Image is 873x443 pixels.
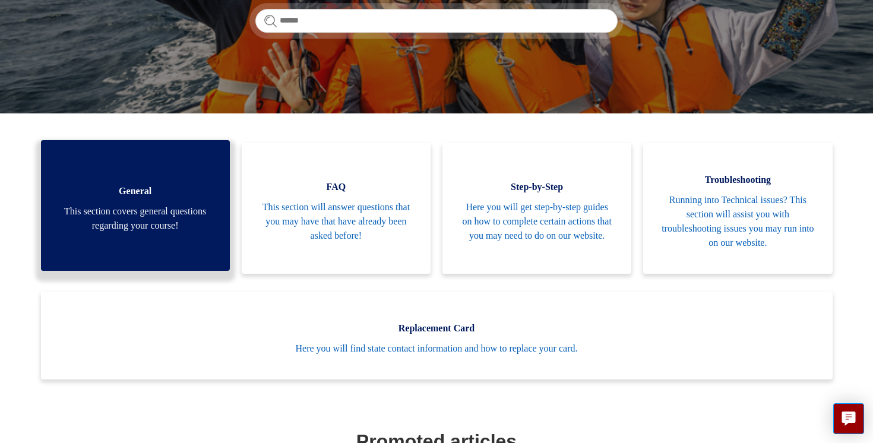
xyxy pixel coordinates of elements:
a: General This section covers general questions regarding your course! [41,140,230,271]
span: Troubleshooting [661,173,814,187]
span: This section will answer questions that you may have that have already been asked before! [260,200,413,243]
a: Troubleshooting Running into Technical issues? This section will assist you with troubleshooting ... [643,143,832,274]
span: Step-by-Step [460,180,613,194]
input: Search [255,9,618,33]
span: General [59,184,212,198]
a: Replacement Card Here you will find state contact information and how to replace your card. [41,292,833,379]
span: Replacement Card [59,321,815,336]
span: This section covers general questions regarding your course! [59,204,212,233]
span: Here you will find state contact information and how to replace your card. [59,341,815,356]
a: Step-by-Step Here you will get step-by-step guides on how to complete certain actions that you ma... [442,143,631,274]
span: FAQ [260,180,413,194]
span: Running into Technical issues? This section will assist you with troubleshooting issues you may r... [661,193,814,250]
button: Live chat [833,403,864,434]
a: FAQ This section will answer questions that you may have that have already been asked before! [242,143,431,274]
span: Here you will get step-by-step guides on how to complete certain actions that you may need to do ... [460,200,613,243]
